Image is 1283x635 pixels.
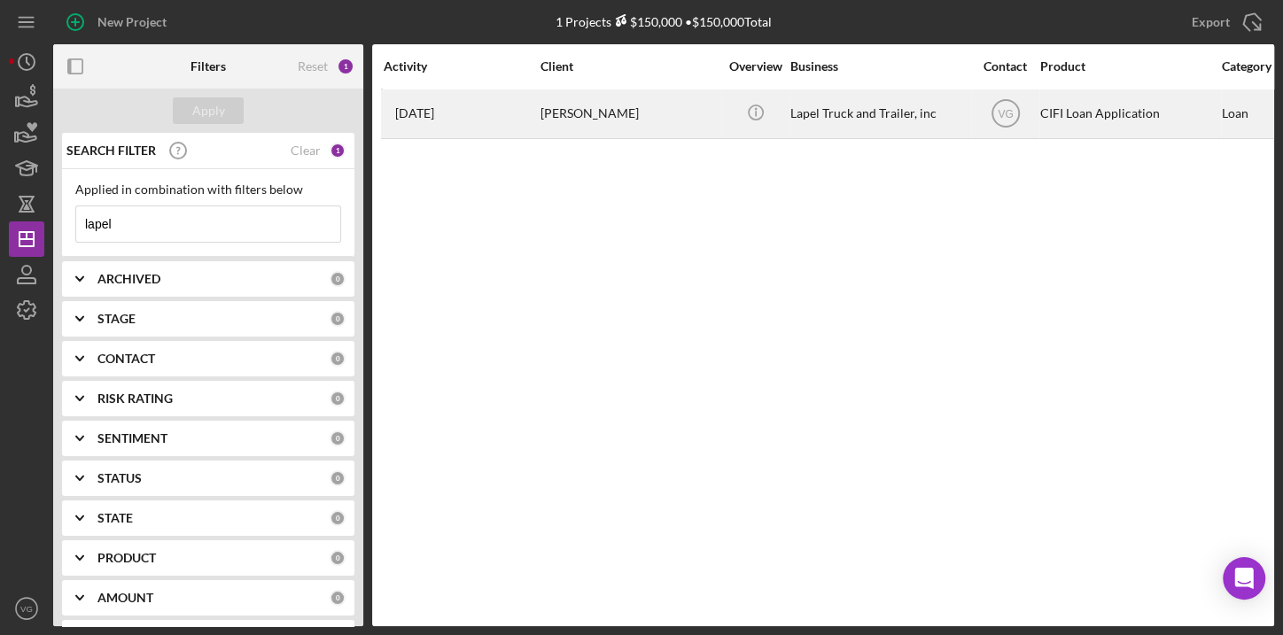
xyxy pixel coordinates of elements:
div: Apply [192,97,225,124]
div: 0 [330,470,346,486]
time: 2024-10-16 21:50 [395,106,434,120]
div: Lapel Truck and Trailer, inc [790,90,968,137]
div: Business [790,59,968,74]
b: CONTACT [97,352,155,366]
button: VG [9,591,44,626]
b: RISK RATING [97,391,173,406]
text: VG [20,604,33,614]
b: STATUS [97,471,142,485]
button: New Project [53,4,184,40]
div: Reset [298,59,328,74]
div: 0 [330,510,346,526]
div: Overview [722,59,789,74]
div: 0 [330,550,346,566]
button: Apply [173,97,244,124]
div: Activity [384,59,539,74]
div: 0 [330,590,346,606]
div: 0 [330,430,346,446]
div: 0 [330,351,346,367]
div: 0 [330,391,346,407]
b: STAGE [97,312,136,326]
b: STATE [97,511,133,525]
div: Client [540,59,718,74]
b: SEARCH FILTER [66,143,156,158]
b: PRODUCT [97,551,156,565]
b: ARCHIVED [97,272,160,286]
div: Contact [972,59,1038,74]
div: $150,000 [611,14,682,29]
div: 0 [330,311,346,327]
div: 1 [330,143,346,159]
b: Filters [191,59,226,74]
div: CIFI Loan Application [1040,90,1217,137]
div: Open Intercom Messenger [1223,557,1265,600]
div: 1 [337,58,354,75]
div: 1 Projects • $150,000 Total [556,14,772,29]
div: Clear [291,143,321,158]
div: Applied in combination with filters below [75,182,341,197]
div: [PERSON_NAME] [540,90,718,137]
div: New Project [97,4,167,40]
div: Export [1192,4,1230,40]
button: Export [1174,4,1274,40]
b: SENTIMENT [97,431,167,445]
b: AMOUNT [97,591,153,605]
text: VG [998,108,1013,120]
div: Product [1040,59,1217,74]
div: 0 [330,271,346,287]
